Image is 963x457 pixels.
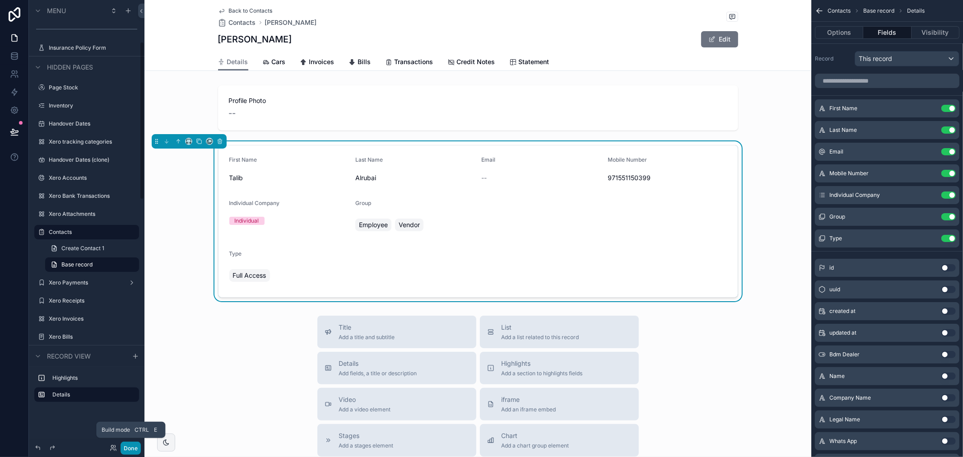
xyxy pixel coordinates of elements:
[355,173,475,182] span: Alrubai
[49,315,137,322] label: Xero Invoices
[349,54,371,72] a: Bills
[229,173,349,182] span: Talib
[829,286,840,293] span: uuid
[47,6,66,15] span: Menu
[49,84,137,91] a: Page Stock
[502,406,556,413] span: Add an iframe embed
[235,217,259,225] div: Individual
[47,63,93,72] span: Hidden pages
[829,170,869,177] span: Mobile Number
[45,257,139,272] a: Base record
[480,316,639,348] button: ListAdd a list related to this record
[317,352,476,384] button: DetailsAdd fields, a title or description
[218,54,248,71] a: Details
[502,370,583,377] span: Add a section to highlights fields
[829,308,856,315] span: created at
[502,431,569,440] span: Chart
[502,395,556,404] span: iframe
[49,333,137,340] label: Xero Bills
[317,388,476,420] button: VideoAdd a video element
[829,213,845,220] span: Group
[134,425,150,434] span: Ctrl
[29,367,144,411] div: scrollable content
[608,173,727,182] span: 971551150399
[49,297,137,304] a: Xero Receipts
[49,228,134,236] label: Contacts
[317,316,476,348] button: TitleAdd a title and subtitle
[272,57,286,66] span: Cars
[263,54,286,72] a: Cars
[829,235,842,242] span: Type
[339,442,394,449] span: Add a stages element
[829,191,880,199] span: Individual Company
[339,370,417,377] span: Add fields, a title or description
[317,424,476,457] button: StagesAdd a stages element
[339,359,417,368] span: Details
[395,57,433,66] span: Transactions
[815,26,863,39] button: Options
[265,18,317,27] a: [PERSON_NAME]
[49,174,137,182] label: Xero Accounts
[49,156,137,163] label: Handover Dates (clone)
[480,352,639,384] button: HighlightsAdd a section to highlights fields
[49,192,137,200] label: Xero Bank Transactions
[229,156,257,163] span: First Name
[829,351,860,358] span: Bdm Dealer
[49,120,137,127] label: Handover Dates
[701,31,738,47] button: Edit
[61,245,104,252] span: Create Contact 1
[828,7,851,14] span: Contacts
[49,210,137,218] label: Xero Attachments
[482,156,496,163] span: Email
[480,424,639,457] button: ChartAdd a chart group element
[339,334,395,341] span: Add a title and subtitle
[229,200,280,206] span: Individual Company
[457,57,495,66] span: Credit Notes
[49,138,137,145] label: Xero tracking categories
[829,264,834,271] span: id
[829,126,857,134] span: Last Name
[47,352,91,361] span: Record view
[519,57,549,66] span: Statement
[829,416,860,423] span: Legal Name
[49,44,137,51] label: Insurance Policy Form
[912,26,959,39] button: Visibility
[49,102,137,109] label: Inventory
[502,359,583,368] span: Highlights
[45,241,139,256] a: Create Contact 1
[102,426,130,434] span: Build mode
[52,374,135,382] label: Highlights
[300,54,335,72] a: Invoices
[218,18,256,27] a: Contacts
[52,391,132,398] label: Details
[152,426,159,434] span: E
[229,7,273,14] span: Back to Contacts
[608,156,647,163] span: Mobile Number
[482,173,487,182] span: --
[339,431,394,440] span: Stages
[339,406,391,413] span: Add a video element
[121,442,141,455] button: Done
[480,388,639,420] button: iframeAdd an iframe embed
[829,105,857,112] span: First Name
[448,54,495,72] a: Credit Notes
[863,7,894,14] span: Base record
[829,394,871,401] span: Company Name
[339,323,395,332] span: Title
[229,18,256,27] span: Contacts
[863,26,911,39] button: Fields
[355,200,371,206] span: Group
[339,395,391,404] span: Video
[502,323,579,332] span: List
[829,373,845,380] span: Name
[399,220,420,229] span: Vendor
